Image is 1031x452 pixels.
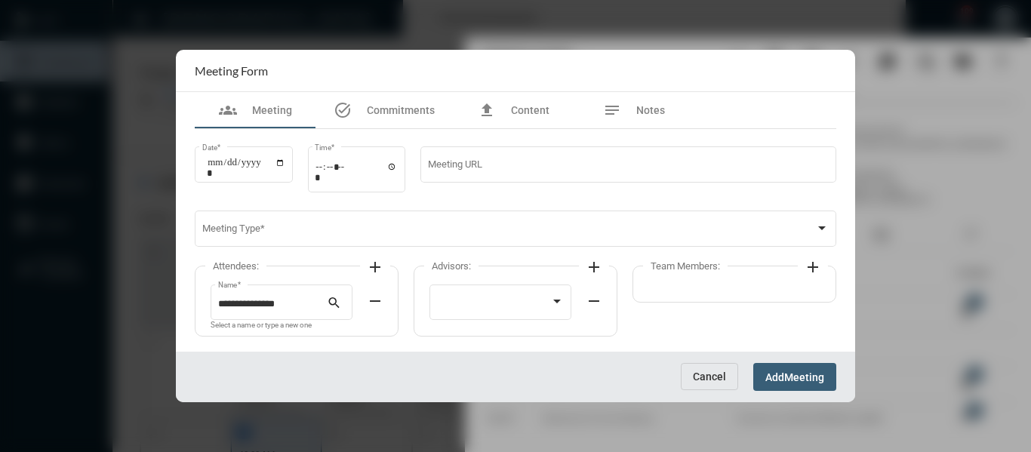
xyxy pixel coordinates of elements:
mat-icon: add [804,258,822,276]
span: Commitments [367,104,435,116]
mat-icon: groups [219,101,237,119]
mat-icon: task_alt [334,101,352,119]
mat-icon: notes [603,101,621,119]
mat-icon: file_upload [478,101,496,119]
mat-icon: remove [366,292,384,310]
span: Notes [636,104,665,116]
label: Advisors: [424,260,479,272]
button: Cancel [681,363,738,390]
h2: Meeting Form [195,63,268,78]
mat-icon: remove [585,292,603,310]
mat-icon: add [366,258,384,276]
span: Add [765,371,784,383]
span: Meeting [784,371,824,383]
span: Meeting [252,104,292,116]
label: Team Members: [643,260,728,272]
span: Content [511,104,549,116]
label: Attendees: [205,260,266,272]
mat-hint: Select a name or type a new one [211,321,312,330]
mat-icon: search [327,295,345,313]
mat-icon: add [585,258,603,276]
span: Cancel [693,371,726,383]
button: AddMeeting [753,363,836,391]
